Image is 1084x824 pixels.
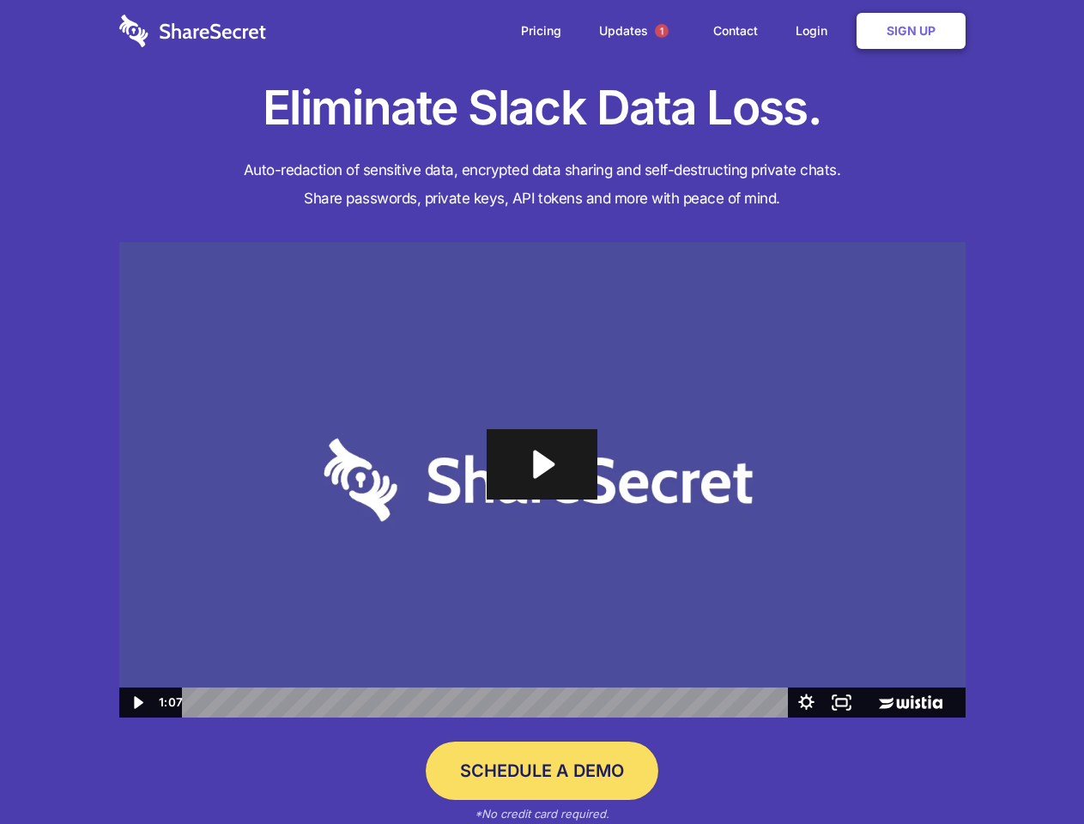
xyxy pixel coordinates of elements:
[119,242,966,718] img: Sharesecret
[824,688,859,718] button: Fullscreen
[119,688,154,718] button: Play Video
[196,688,780,718] div: Playbar
[119,15,266,47] img: logo-wordmark-white-trans-d4663122ce5f474addd5e946df7df03e33cb6a1c49d2221995e7729f52c070b2.svg
[475,807,609,821] em: *No credit card required.
[655,24,669,38] span: 1
[859,688,965,718] a: Wistia Logo -- Learn More
[998,738,1063,803] iframe: Drift Widget Chat Controller
[504,4,578,58] a: Pricing
[426,742,658,800] a: Schedule a Demo
[696,4,775,58] a: Contact
[119,156,966,213] h4: Auto-redaction of sensitive data, encrypted data sharing and self-destructing private chats. Shar...
[487,429,597,500] button: Play Video: Sharesecret Slack Extension
[119,77,966,139] h1: Eliminate Slack Data Loss.
[778,4,853,58] a: Login
[789,688,824,718] button: Show settings menu
[857,13,966,49] a: Sign Up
